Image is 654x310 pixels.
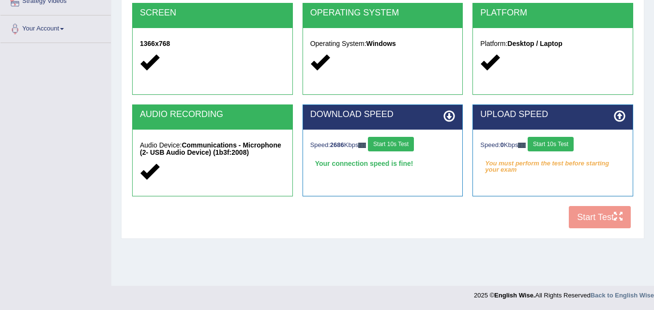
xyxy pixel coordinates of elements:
[140,40,170,47] strong: 1366x768
[310,110,456,119] h2: DOWNLOAD SPEED
[368,137,414,151] button: Start 10s Test
[310,137,456,154] div: Speed: Kbps
[140,142,285,157] h5: Audio Device:
[518,143,526,148] img: ajax-loader-fb-connection.gif
[310,156,456,171] div: Your connection speed is fine!
[358,143,366,148] img: ajax-loader-fb-connection.gif
[507,40,563,47] strong: Desktop / Laptop
[140,141,281,156] strong: Communications - Microphone (2- USB Audio Device) (1b3f:2008)
[480,137,625,154] div: Speed: Kbps
[494,292,535,299] strong: English Wise.
[140,110,285,119] h2: AUDIO RECORDING
[474,286,654,300] div: 2025 © All Rights Reserved
[480,110,625,119] h2: UPLOAD SPEED
[501,141,504,148] strong: 0
[591,292,654,299] a: Back to English Wise
[366,40,396,47] strong: Windows
[0,15,111,40] a: Your Account
[480,40,625,47] h5: Platform:
[310,8,456,18] h2: OPERATING SYSTEM
[480,8,625,18] h2: PLATFORM
[528,137,574,151] button: Start 10s Test
[330,141,344,148] strong: 2686
[140,8,285,18] h2: SCREEN
[480,156,625,171] em: You must perform the test before starting your exam
[310,40,456,47] h5: Operating System:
